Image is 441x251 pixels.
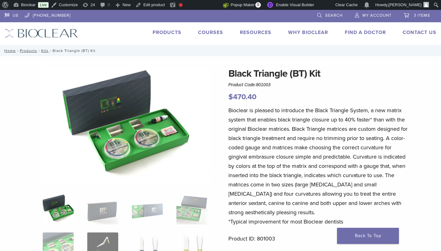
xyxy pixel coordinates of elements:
[41,49,49,53] a: Kits
[240,29,271,36] a: Resources
[288,29,328,36] a: Why Bioclear
[228,82,270,87] span: Product Code:
[403,29,436,36] a: Contact Us
[132,194,163,224] img: Black Triangle (BT) Kit - Image 3
[228,92,257,101] bdi: 470.40
[228,66,408,81] h1: Black Triangle (BT) Kit
[5,10,19,19] a: US
[43,194,74,224] img: Intro-Black-Triangle-Kit-6-Copy-e1548792917662-324x324.jpg
[317,10,343,19] a: Search
[153,29,181,36] a: Products
[16,49,20,52] span: /
[355,10,391,19] a: My Account
[256,82,270,87] span: 801003
[362,13,391,18] span: My Account
[404,10,430,19] a: 3 items
[37,49,41,52] span: /
[20,49,37,53] a: Products
[179,3,183,7] div: Focus keyphrase not set
[2,49,16,53] a: Home
[25,10,71,19] a: [PHONE_NUMBER]
[325,13,343,18] span: Search
[345,29,386,36] a: Find A Doctor
[176,194,207,224] img: Black Triangle (BT) Kit - Image 4
[49,49,53,52] span: /
[255,2,261,8] span: 0
[87,194,118,224] img: Black Triangle (BT) Kit - Image 2
[188,2,223,9] img: Views over 48 hours. Click for more Jetpack Stats.
[228,106,408,226] p: Bioclear is pleased to introduce the Black Triangle System, a new matrix system that enables blac...
[388,2,422,7] span: [PERSON_NAME]
[228,92,233,101] span: $
[38,2,49,8] a: Live
[337,228,399,244] a: Back To Top
[228,234,408,243] p: Product ID: 801003
[41,66,210,185] img: Intro Black Triangle Kit-6 - Copy
[5,29,78,38] img: Bioclear
[198,29,223,36] a: Courses
[414,13,430,18] span: 3 items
